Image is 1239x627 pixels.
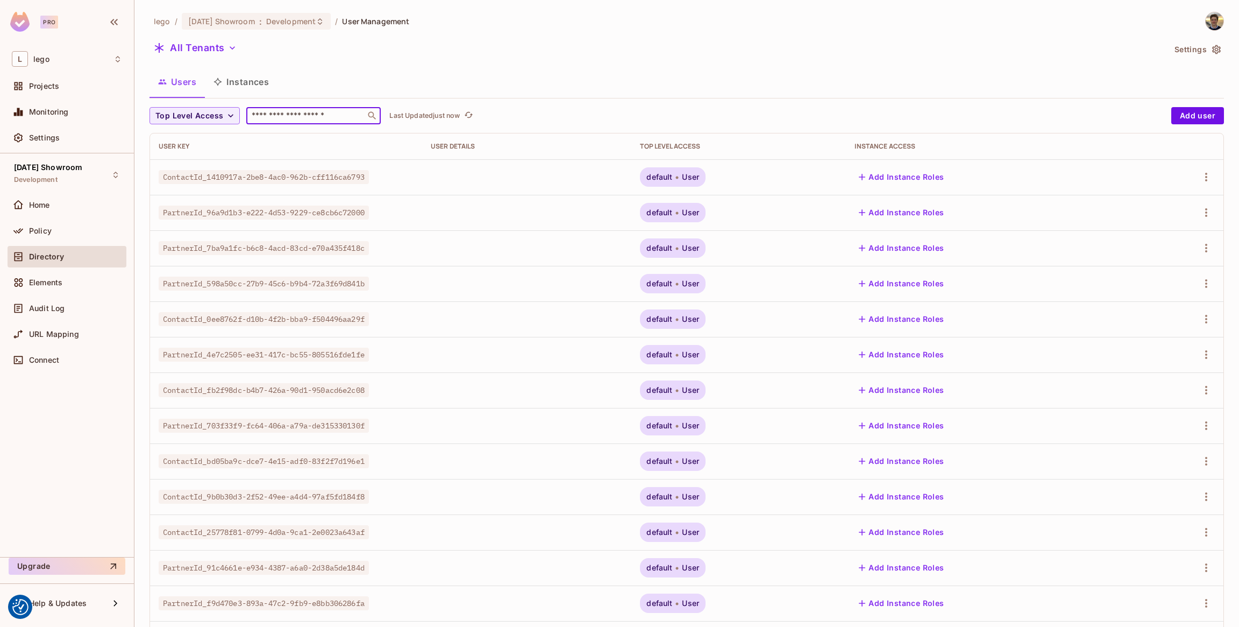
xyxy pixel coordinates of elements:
[682,386,699,394] span: User
[14,163,82,172] span: [DATE] Showroom
[29,304,65,313] span: Audit Log
[149,39,241,57] button: All Tenants
[149,107,240,124] button: Top Level Access
[682,244,699,252] span: User
[155,109,223,123] span: Top Level Access
[682,599,699,608] span: User
[29,330,79,339] span: URL Mapping
[205,68,277,95] button: Instances
[266,16,316,26] span: Development
[29,356,59,364] span: Connect
[29,278,62,287] span: Elements
[159,170,369,184] span: ContactId_1410917a-2be8-4ac0-962b-cff116ca6793
[646,599,672,608] span: default
[159,142,414,151] div: User Key
[29,108,69,116] span: Monitoring
[682,350,699,359] span: User
[682,315,699,323] span: User
[29,201,50,209] span: Home
[855,488,948,505] button: Add Instance Roles
[12,599,29,615] img: Revisit consent button
[682,492,699,501] span: User
[175,16,177,26] li: /
[855,559,948,576] button: Add Instance Roles
[682,173,699,181] span: User
[159,312,369,326] span: ContactId_0ee8762f-d10b-4f2b-bba9-f504496aa29f
[682,421,699,430] span: User
[342,16,409,26] span: User Management
[29,82,59,90] span: Projects
[40,16,58,29] div: Pro
[159,525,369,539] span: ContactId_25778f81-0799-4d0a-9ca1-2e0023a643af
[682,457,699,466] span: User
[188,16,255,26] span: [DATE] Showroom
[10,12,30,32] img: SReyMgAAAABJRU5ErkJggg==
[682,563,699,572] span: User
[29,227,52,235] span: Policy
[855,453,948,470] button: Add Instance Roles
[1206,12,1223,30] img: Jakob Nielsen
[9,558,125,575] button: Upgrade
[646,350,672,359] span: default
[646,528,672,537] span: default
[640,142,837,151] div: Top Level Access
[389,111,460,120] p: Last Updated just now
[259,17,262,26] span: :
[682,528,699,537] span: User
[29,252,64,261] span: Directory
[14,175,58,184] span: Development
[159,348,369,362] span: PartnerId_4e7c2505-ee31-417c-bc55-805516fde1fe
[1171,107,1224,124] button: Add user
[159,596,369,610] span: PartnerId_f9d470e3-893a-47c2-9fb9-e8bb306286fa
[12,599,29,615] button: Consent Preferences
[855,595,948,612] button: Add Instance Roles
[646,386,672,394] span: default
[855,417,948,434] button: Add Instance Roles
[682,279,699,288] span: User
[29,133,60,142] span: Settings
[646,279,672,288] span: default
[460,109,475,122] span: Click to refresh data
[646,173,672,181] span: default
[855,142,1125,151] div: Instance Access
[462,109,475,122] button: refresh
[855,275,948,292] button: Add Instance Roles
[159,454,369,468] span: ContactId_bd05ba9c-dce7-4e15-adf0-83f2f7d196e1
[159,490,369,504] span: ContactId_9b0b30d3-2f52-49ee-a4d4-97af5fd184f8
[464,110,473,121] span: refresh
[154,16,170,26] span: the active workspace
[855,382,948,399] button: Add Instance Roles
[33,55,49,64] span: Workspace: lego
[646,421,672,430] span: default
[646,457,672,466] span: default
[646,208,672,217] span: default
[855,346,948,363] button: Add Instance Roles
[159,241,369,255] span: PartnerId_7ba9a1fc-b6c8-4acd-83cd-e70a435f418c
[159,561,369,575] span: PartnerId_91c4661e-e934-4387-a6a0-2d38a5de184d
[646,563,672,572] span: default
[855,524,948,541] button: Add Instance Roles
[855,239,948,257] button: Add Instance Roles
[335,16,338,26] li: /
[1170,41,1224,58] button: Settings
[855,204,948,221] button: Add Instance Roles
[159,383,369,397] span: ContactId_fb2f98dc-b4b7-426a-90d1-950acd6e2c08
[682,208,699,217] span: User
[159,277,369,291] span: PartnerId_598a50cc-27b9-45c6-b9b4-72a3f69d841b
[159,206,369,220] span: PartnerId_96a9d1b3-e222-4d53-9229-ce8cb6c72000
[646,492,672,501] span: default
[149,68,205,95] button: Users
[29,599,87,608] span: Help & Updates
[12,51,28,67] span: L
[646,315,672,323] span: default
[855,311,948,328] button: Add Instance Roles
[159,419,369,433] span: PartnerId_703f33f9-fc64-406a-a79a-de315330130f
[646,244,672,252] span: default
[431,142,623,151] div: User Details
[855,168,948,186] button: Add Instance Roles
